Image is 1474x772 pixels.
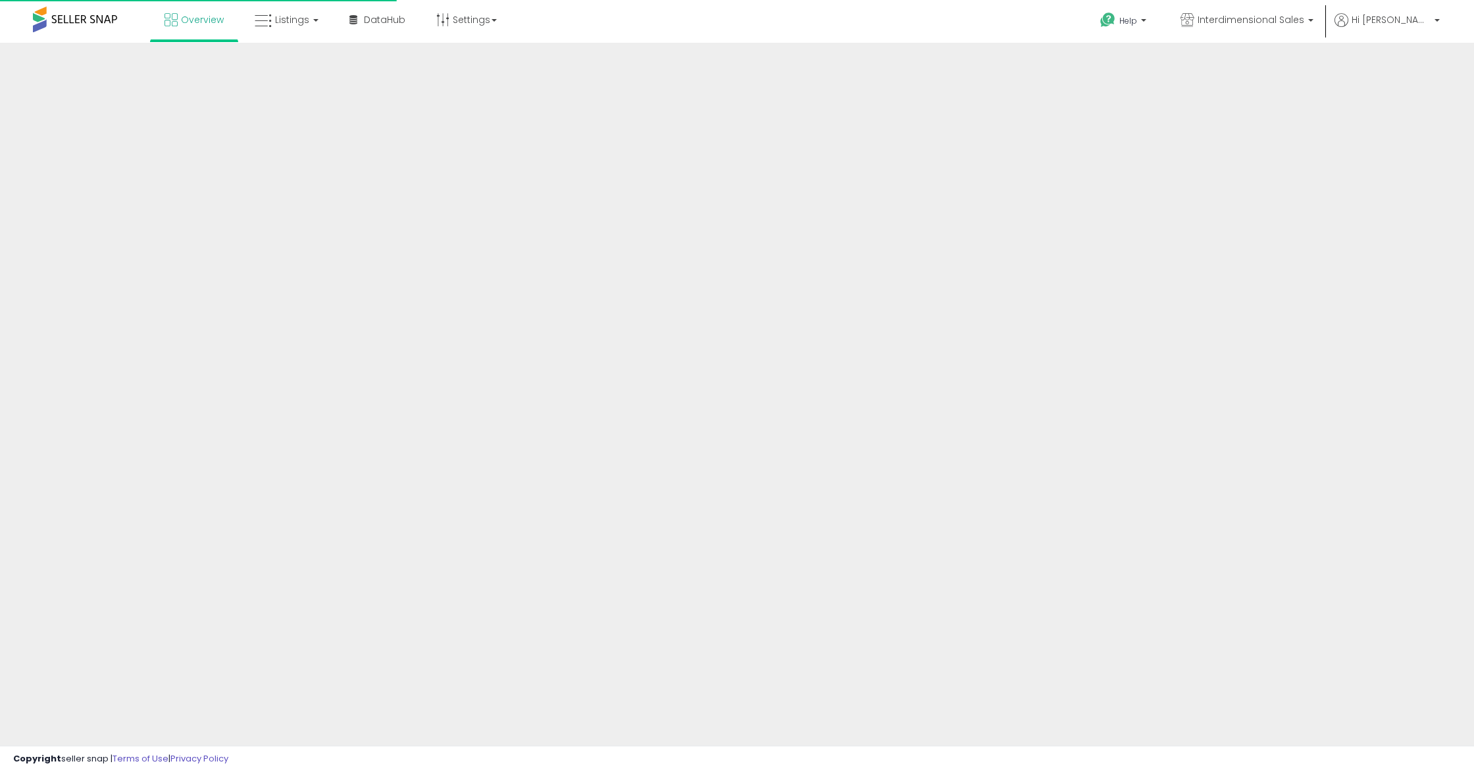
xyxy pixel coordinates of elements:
[1119,15,1137,26] span: Help
[1100,12,1116,28] i: Get Help
[275,13,309,26] span: Listings
[1352,13,1431,26] span: Hi [PERSON_NAME]
[364,13,405,26] span: DataHub
[1090,2,1159,43] a: Help
[1334,13,1440,43] a: Hi [PERSON_NAME]
[181,13,224,26] span: Overview
[1198,13,1304,26] span: Interdimensional Sales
